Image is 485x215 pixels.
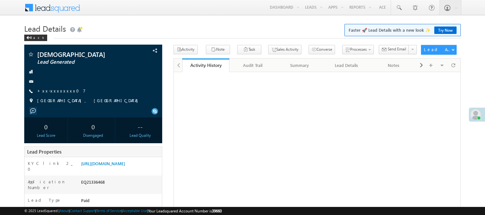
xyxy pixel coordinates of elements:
[281,61,317,69] div: Summary
[24,35,47,41] div: Back
[122,209,147,213] a: Acceptable Use
[37,88,86,93] a: +xx-xxxxxxxx07
[28,179,74,190] label: Application Number
[212,209,222,213] span: 39660
[24,208,222,214] span: © 2025 LeadSquared | | | | |
[309,45,335,54] button: Converse
[37,59,123,65] span: Lead Generated
[174,45,198,54] button: Activity
[73,133,113,138] div: Disengaged
[81,161,125,166] a: [URL][DOMAIN_NAME]
[73,121,113,133] div: 0
[96,209,121,213] a: Terms of Service
[28,197,61,203] label: Lead Type
[187,62,224,68] div: Activity History
[79,179,162,188] div: EQ21336468
[268,45,301,54] button: Sales Activity
[237,45,261,54] button: Task
[323,59,370,72] a: Lead Details
[24,23,66,34] span: Lead Details
[26,133,66,138] div: Lead Score
[28,160,74,172] label: KYC link 2_0
[434,27,457,34] a: Try Now
[375,61,411,69] div: Notes
[350,47,367,52] span: Processes
[370,59,417,72] a: Notes
[276,59,323,72] a: Summary
[229,59,276,72] a: Audit Trail
[37,51,123,58] span: [DEMOGRAPHIC_DATA]
[27,148,61,155] span: Lead Properties
[37,98,141,104] span: [GEOGRAPHIC_DATA], [GEOGRAPHIC_DATA]
[148,209,222,213] span: Your Leadsquared Account Number is
[379,45,409,54] button: Send Email
[388,46,406,52] span: Send Email
[59,209,69,213] a: About
[421,45,457,55] button: Lead Actions
[26,121,66,133] div: 0
[342,45,374,54] button: Processes
[79,197,162,206] div: Paid
[70,209,95,213] a: Contact Support
[206,45,230,54] button: Note
[329,61,364,69] div: Lead Details
[24,34,50,40] a: Back
[424,47,451,52] div: Lead Actions
[182,59,229,72] a: Activity History
[120,121,160,133] div: --
[120,133,160,138] div: Lead Quality
[235,61,270,69] div: Audit Trail
[349,27,457,33] span: Faster 🚀 Lead Details with a new look ✨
